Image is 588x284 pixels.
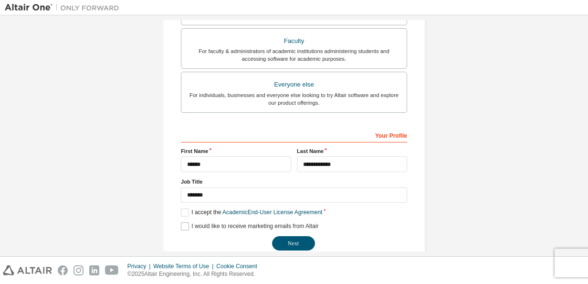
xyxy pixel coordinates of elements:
label: Job Title [181,178,407,186]
img: facebook.svg [58,265,68,275]
img: linkedin.svg [89,265,99,275]
div: Faculty [187,34,401,48]
div: Cookie Consent [216,262,262,270]
div: Website Terms of Use [153,262,216,270]
img: instagram.svg [73,265,84,275]
div: For individuals, businesses and everyone else looking to try Altair software and explore our prod... [187,91,401,107]
img: Altair One [5,3,124,12]
div: Your Profile [181,127,407,142]
label: I accept the [181,208,322,217]
div: Everyone else [187,78,401,91]
label: First Name [181,147,291,155]
p: © 2025 Altair Engineering, Inc. All Rights Reserved. [127,270,263,278]
button: Next [272,236,315,251]
div: Privacy [127,262,153,270]
a: Academic End-User License Agreement [222,209,322,216]
label: I would like to receive marketing emails from Altair [181,222,318,230]
img: altair_logo.svg [3,265,52,275]
img: youtube.svg [105,265,119,275]
label: Last Name [297,147,407,155]
div: For faculty & administrators of academic institutions administering students and accessing softwa... [187,47,401,63]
